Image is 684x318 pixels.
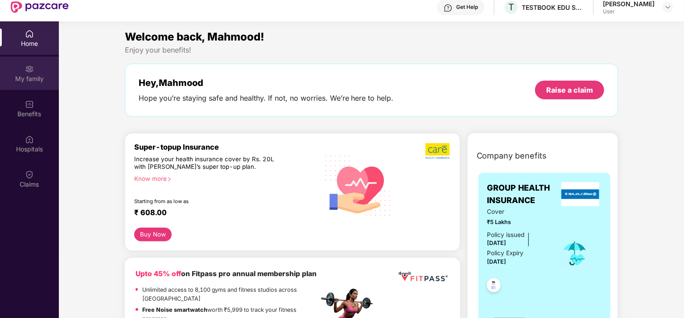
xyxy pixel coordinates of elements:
[125,30,264,43] span: Welcome back, Mahmood!
[508,2,514,12] span: T
[444,4,453,12] img: svg+xml;base64,PHN2ZyBpZD0iSGVscC0zMngzMiIgeG1sbnM9Imh0dHA6Ly93d3cudzMub3JnLzIwMDAvc3ZnIiB3aWR0aD...
[11,1,69,13] img: New Pazcare Logo
[487,230,525,240] div: Policy issued
[522,3,584,12] div: TESTBOOK EDU SOLUTIONS PRIVATE LIMITED
[425,143,451,159] img: b5dec4f62d2307b9de63beb79f102df3.png
[487,249,524,258] div: Policy Expiry
[477,150,547,162] span: Company benefits
[319,145,398,225] img: svg+xml;base64,PHN2ZyB4bWxucz0iaHR0cDovL3d3dy53My5vcmcvMjAwMC9zdmciIHhtbG5zOnhsaW5rPSJodHRwOi8vd3...
[560,239,589,268] img: icon
[136,269,317,278] b: on Fitpass pro annual membership plan
[134,143,319,151] div: Super-topup Insurance
[487,240,507,246] span: [DATE]
[136,269,181,278] b: Upto 45% off
[167,177,172,182] span: right
[25,135,34,144] img: svg+xml;base64,PHN2ZyBpZD0iSG9zcGl0YWxzIiB4bWxucz0iaHR0cDovL3d3dy53My5vcmcvMjAwMC9zdmciIHdpZHRoPS...
[487,207,548,216] span: Cover
[561,182,600,206] img: insurerLogo
[25,100,34,109] img: svg+xml;base64,PHN2ZyBpZD0iQmVuZWZpdHMiIHhtbG5zPSJodHRwOi8vd3d3LnczLm9yZy8yMDAwL3N2ZyIgd2lkdGg9Ij...
[25,170,34,179] img: svg+xml;base64,PHN2ZyBpZD0iQ2xhaW0iIHhtbG5zPSJodHRwOi8vd3d3LnczLm9yZy8yMDAwL3N2ZyIgd2lkdGg9IjIwIi...
[142,285,319,303] p: Unlimited access to 8,100 gyms and fitness studios across [GEOGRAPHIC_DATA]
[483,276,505,298] img: svg+xml;base64,PHN2ZyB4bWxucz0iaHR0cDovL3d3dy53My5vcmcvMjAwMC9zdmciIHdpZHRoPSI0OC45NDMiIGhlaWdodD...
[25,29,34,38] img: svg+xml;base64,PHN2ZyBpZD0iSG9tZSIgeG1sbnM9Imh0dHA6Ly93d3cudzMub3JnLzIwMDAvc3ZnIiB3aWR0aD0iMjAiIG...
[139,77,394,88] div: Hey, Mahmood
[603,8,655,15] div: User
[143,306,208,313] strong: Free Noise smartwatch
[546,85,593,95] div: Raise a claim
[487,218,548,227] span: ₹5 Lakhs
[134,228,172,241] button: Buy Now
[397,269,449,285] img: fppp.png
[125,45,618,55] div: Enjoy your benefits!
[487,258,507,265] span: [DATE]
[134,175,313,181] div: Know more
[134,208,310,219] div: ₹ 608.00
[134,155,280,171] div: Increase your health insurance cover by Rs. 20L with [PERSON_NAME]’s super top-up plan.
[134,198,281,204] div: Starting from as low as
[664,4,672,11] img: svg+xml;base64,PHN2ZyBpZD0iRHJvcGRvd24tMzJ4MzIiIHhtbG5zPSJodHRwOi8vd3d3LnczLm9yZy8yMDAwL3N2ZyIgd2...
[487,182,559,207] span: GROUP HEALTH INSURANCE
[139,94,394,103] div: Hope you’re staying safe and healthy. If not, no worries. We’re here to help.
[25,65,34,73] img: svg+xml;base64,PHN2ZyB3aWR0aD0iMjAiIGhlaWdodD0iMjAiIHZpZXdCb3g9IjAgMCAyMCAyMCIgZmlsbD0ibm9uZSIgeG...
[456,4,478,11] div: Get Help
